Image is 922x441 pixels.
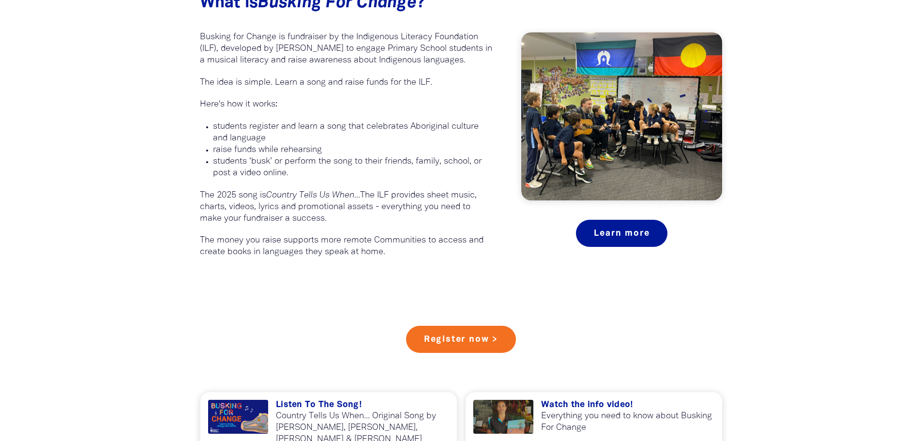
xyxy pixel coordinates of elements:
a: Learn more [576,220,667,247]
p: The idea is simple. Learn a song and raise funds for the ILF. [200,77,493,89]
em: Country Tells Us When... [266,191,360,199]
p: The 2025 song is The ILF provides sheet music, charts, videos, lyrics and promotional assets - ev... [200,190,493,225]
p: Here's how it works: [200,99,493,110]
h3: Listen To The Song! [276,400,449,411]
a: Register now > [406,326,516,353]
p: Busking for Change is fundraiser by the Indigenous Literacy Foundation (ILF), developed by [PERSO... [200,31,493,66]
h3: Watch the info video! [541,400,714,411]
p: The money you raise supports more remote Communities to access and create books in languages they... [200,235,493,258]
p: students register and learn a song that celebrates Aboriginal culture and language [213,121,493,144]
img: Josh Pyke with a Busking For Change Class [521,32,722,200]
p: raise funds while rehearsing [213,144,493,156]
p: students ‘busk’ or perform the song to their friends, family, school, or post a video online. [213,156,493,179]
